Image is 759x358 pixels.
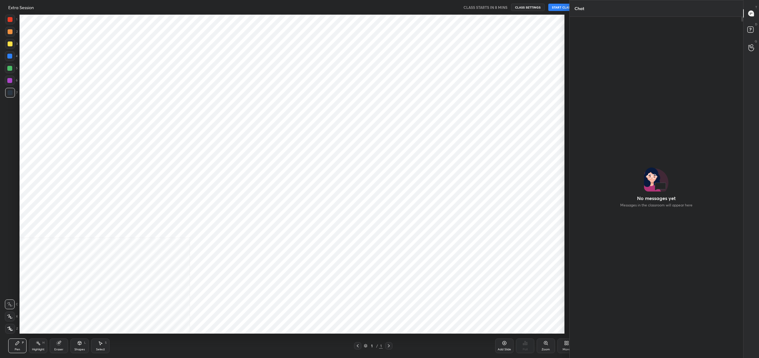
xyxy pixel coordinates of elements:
[563,348,570,351] div: More
[22,341,24,344] div: P
[570,0,589,16] p: Chat
[369,344,375,348] div: 1
[32,348,45,351] div: Highlight
[5,324,18,334] div: Z
[5,51,18,61] div: 4
[8,5,34,10] h4: Extra Session
[15,348,20,351] div: Pen
[5,39,18,49] div: 3
[54,348,63,351] div: Eraser
[5,88,18,98] div: 7
[755,5,757,9] p: T
[498,348,511,351] div: Add Slide
[379,343,383,349] div: 1
[755,39,757,44] p: G
[96,348,105,351] div: Select
[755,22,757,27] p: D
[542,348,550,351] div: Zoom
[548,4,576,11] button: START CLASS
[42,341,45,344] div: H
[74,348,85,351] div: Shapes
[5,15,17,24] div: 1
[105,341,107,344] div: S
[376,344,378,348] div: /
[84,341,86,344] div: L
[464,5,507,10] h5: CLASS STARTS IN 8 MINS
[5,27,18,37] div: 2
[5,76,18,85] div: 6
[5,63,18,73] div: 5
[5,299,18,309] div: C
[5,312,18,321] div: X
[511,4,545,11] button: CLASS SETTINGS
